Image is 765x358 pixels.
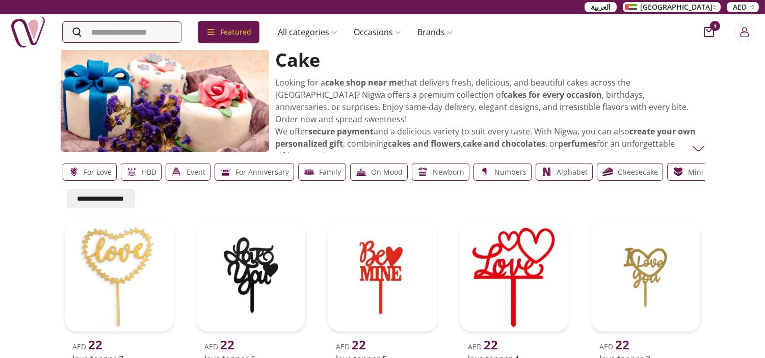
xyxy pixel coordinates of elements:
[601,166,614,178] img: gifts-uae-Cheesecake
[558,138,597,149] strong: perfumes
[204,342,234,351] span: AED
[618,166,658,178] p: Cheesecake
[196,223,305,332] img: uae-gifts-love topper 6
[303,166,315,178] img: gifts-uae-Family
[733,2,747,12] span: AED
[468,342,498,351] span: AED
[433,166,465,178] p: Newborn
[672,166,684,178] img: gifts-uae-mini cake
[198,21,259,43] div: Featured
[640,2,713,12] span: [GEOGRAPHIC_DATA]
[388,138,461,149] strong: cakes and flowers
[409,22,461,42] a: Brands
[65,223,174,332] img: uae-gifts-love topper 7
[61,50,270,152] img: gifts-uae-cake
[692,142,705,155] img: Cake
[557,166,588,178] p: Alphabet
[63,22,181,42] input: Search
[346,22,409,42] a: Occasions
[142,166,157,178] p: HBD
[591,2,611,12] span: العربية
[125,166,138,178] img: gifts-uae-HBD
[704,27,714,37] button: cart-button
[504,89,602,100] strong: cakes for every occasion
[325,77,402,88] strong: cake shop near me
[625,4,637,10] img: Arabic_dztd3n.png
[416,166,429,178] img: gifts-uae-Newborn
[270,22,346,42] a: All categories
[460,223,569,332] img: uae-gifts-love topper 4
[591,223,700,332] img: uae-gifts-love topper 3
[615,336,629,353] span: 22
[170,166,183,178] img: gifts-uae-Event
[320,166,341,178] p: Family
[495,166,527,178] p: Numbers
[689,166,722,178] p: mini cake
[478,166,491,178] img: gifts-uae-Numbers
[734,22,755,42] button: Login
[219,166,232,178] img: gifts-uae-For Anniversary
[727,2,759,12] button: AED
[236,166,289,178] p: For Anniversary
[355,166,367,178] img: gifts-uae-On mood
[484,336,498,353] span: 22
[710,21,720,31] span: 1
[73,342,103,351] span: AED
[623,2,721,12] button: [GEOGRAPHIC_DATA]
[84,166,112,178] p: For love
[372,166,403,178] p: On mood
[275,76,698,162] p: Looking for a that delivers fresh, delicious, and beautiful cakes across the [GEOGRAPHIC_DATA]? N...
[328,223,437,332] img: uae-gifts-love topper 5
[540,166,553,178] img: gifts-uae-Alphabet
[275,50,698,70] h2: Cake
[463,138,545,149] strong: cake and chocolates
[352,336,366,353] span: 22
[308,126,374,137] strong: secure payment
[89,336,103,353] span: 22
[220,336,234,353] span: 22
[10,14,46,50] img: Nigwa-uae-gifts
[599,342,629,351] span: AED
[336,342,366,351] span: AED
[187,166,206,178] p: Event
[67,166,80,178] img: gifts-uae-For love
